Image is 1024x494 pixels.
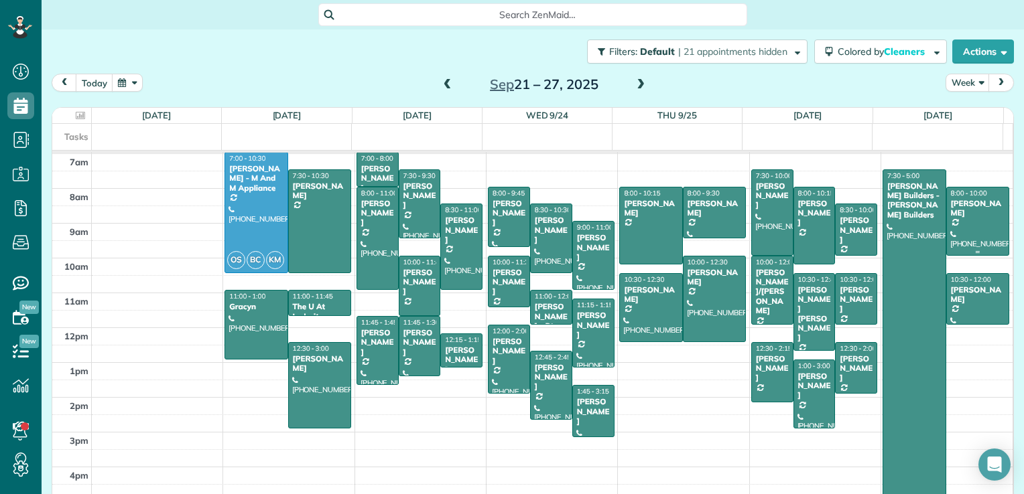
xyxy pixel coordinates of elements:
span: 10:30 - 12:45 [798,275,838,284]
span: Cleaners [884,46,927,58]
div: Open Intercom Messenger [978,448,1011,481]
span: 8:00 - 11:00 [361,189,397,197]
div: [PERSON_NAME] [755,354,789,383]
div: [PERSON_NAME] [576,311,611,339]
span: New [19,335,39,348]
div: [PERSON_NAME] [361,328,395,357]
div: [PERSON_NAME] [534,363,568,392]
div: [PERSON_NAME] [950,199,1006,218]
span: 11:00 - 11:45 [293,292,333,301]
div: [PERSON_NAME] [623,199,678,218]
span: 8:30 - 10:00 [840,205,876,214]
span: 11:45 - 1:45 [361,318,397,327]
div: [PERSON_NAME] [444,345,478,374]
span: 7:30 - 10:00 [756,171,792,180]
span: 8:30 - 10:30 [535,205,571,214]
span: 8:00 - 10:00 [951,189,987,197]
span: 12:30 - 2:15 [756,344,792,353]
div: [PERSON_NAME] [292,354,347,374]
span: 12pm [64,331,88,341]
div: [PERSON_NAME] [839,354,873,383]
span: 12:45 - 2:45 [535,353,571,361]
button: Actions [952,39,1014,64]
span: Sep [490,76,514,92]
span: 11:45 - 1:30 [403,318,440,327]
a: [DATE] [273,110,302,120]
span: OS [227,251,245,269]
span: 7:30 - 10:30 [293,171,329,180]
div: [PERSON_NAME] [361,199,395,228]
span: 2pm [70,400,88,411]
span: 8:00 - 10:15 [798,189,834,197]
span: BC [247,251,265,269]
a: Wed 9/24 [526,110,569,120]
span: Colored by [838,46,930,58]
button: next [988,74,1014,92]
div: [PERSON_NAME] [839,285,873,314]
div: [PERSON_NAME] [839,216,873,244]
span: 8am [70,191,88,202]
span: 10am [64,261,88,272]
span: 7am [70,157,88,167]
button: Colored byCleaners [814,39,947,64]
span: 7:30 - 5:00 [887,171,919,180]
span: 10:00 - 11:45 [403,258,444,266]
div: [PERSON_NAME] [576,397,611,426]
span: 9am [70,226,88,237]
span: 10:30 - 12:00 [840,275,880,284]
span: 10:00 - 12:30 [688,258,728,266]
span: 7:00 - 10:30 [229,154,265,163]
div: [PERSON_NAME] [403,328,437,357]
span: 12:30 - 3:00 [293,344,329,353]
a: [DATE] [403,110,432,120]
span: KM [266,251,284,269]
span: Filters: [609,46,637,58]
h2: 21 – 27, 2025 [460,77,628,92]
div: [PERSON_NAME] [534,216,568,244]
span: 8:30 - 11:00 [445,205,481,214]
div: [PERSON_NAME] [687,268,742,287]
div: [PERSON_NAME] [797,199,832,228]
div: [PERSON_NAME] [755,181,789,210]
button: today [76,74,113,92]
span: 7:00 - 8:00 [361,154,393,163]
span: 3pm [70,435,88,446]
a: [DATE] [142,110,171,120]
button: Filters: Default | 21 appointments hidden [587,39,808,64]
a: Filters: Default | 21 appointments hidden [580,39,808,64]
div: [PERSON_NAME] Builders - [PERSON_NAME] Builders [887,181,942,220]
span: New [19,301,39,314]
span: 8:00 - 9:30 [688,189,720,197]
div: [PERSON_NAME] [687,199,742,218]
span: 10:00 - 12:00 [756,258,796,266]
div: [PERSON_NAME] [492,268,526,297]
span: 1:45 - 3:15 [577,387,609,396]
div: [PERSON_NAME] [623,285,678,305]
div: [PERSON_NAME] [492,199,526,228]
span: 11:00 - 12:00 [535,292,575,301]
span: 10:00 - 11:30 [493,258,533,266]
span: 8:00 - 10:15 [624,189,660,197]
div: [PERSON_NAME] [403,268,437,297]
div: [PERSON_NAME] [797,372,832,400]
span: 11:15 - 1:15 [577,301,613,309]
span: 4pm [70,470,88,481]
span: 7:30 - 9:30 [403,171,436,180]
span: 1:00 - 3:00 [798,361,830,370]
div: [PERSON_NAME] [361,164,395,193]
span: 11:00 - 1:00 [229,292,265,301]
span: 1pm [70,365,88,376]
button: prev [52,74,77,92]
a: Thu 9/25 [657,110,697,120]
span: Default [640,46,676,58]
span: 10:30 - 12:00 [951,275,991,284]
div: [PERSON_NAME] [PERSON_NAME] [797,285,832,343]
div: Gracyn [229,302,283,311]
div: [PERSON_NAME] - M And M Appliance [229,164,283,193]
span: 10:30 - 12:30 [624,275,664,284]
a: [DATE] [793,110,822,120]
span: 12:30 - 2:00 [840,344,876,353]
div: [PERSON_NAME] [576,233,611,262]
span: 12:00 - 2:00 [493,327,529,335]
button: Week [946,74,990,92]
